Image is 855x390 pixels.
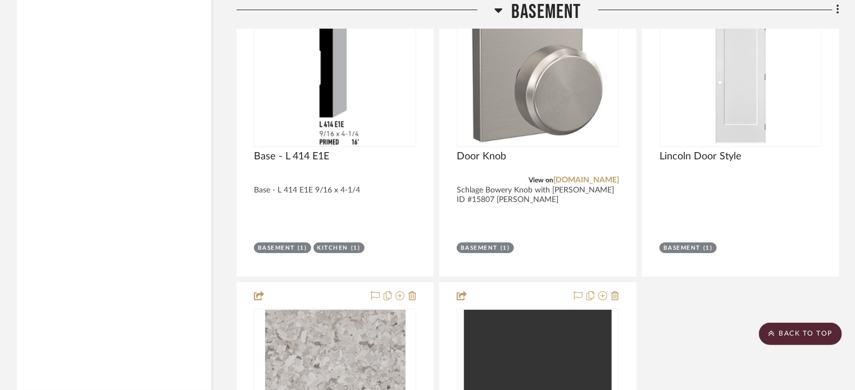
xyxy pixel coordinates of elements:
span: Lincoln Door Style [660,150,742,163]
div: (1) [501,244,510,253]
img: Base - L 414 E1E [306,6,363,146]
div: Basement [258,244,295,253]
img: Lincoln Door Style [713,6,768,146]
scroll-to-top-button: BACK TO TOP [759,323,842,345]
a: [DOMAIN_NAME] [553,176,619,184]
span: Base - L 414 E1E [254,150,329,163]
span: Door Knob [457,150,506,163]
img: Door Knob [465,6,612,146]
div: (1) [351,244,361,253]
div: 0 [457,5,618,146]
div: (1) [703,244,713,253]
div: Basement [461,244,498,253]
div: Kitchen [317,244,349,253]
span: View on [529,177,553,183]
div: Basement [663,244,701,253]
div: (1) [298,244,307,253]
